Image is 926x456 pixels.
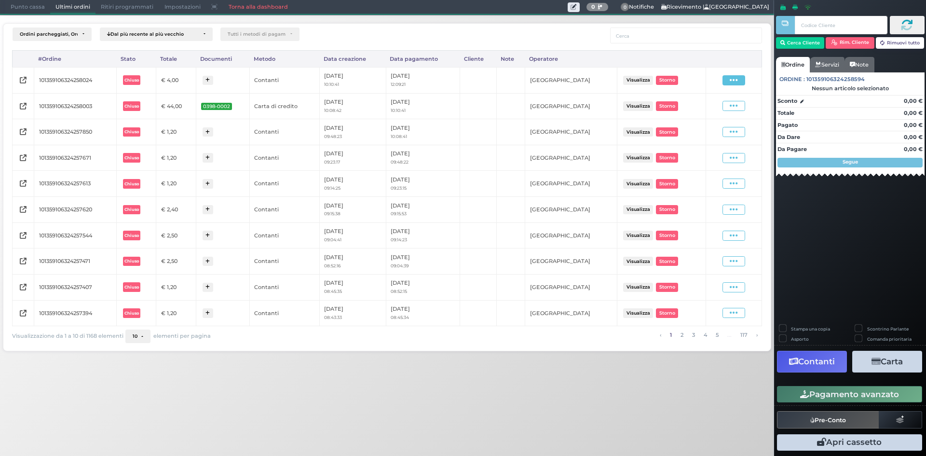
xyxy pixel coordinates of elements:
small: 08:52:15 [391,289,407,294]
td: [DATE] [319,119,386,145]
b: Chiuso [124,104,139,109]
strong: 0,00 € [904,110,923,116]
small: 09:23:15 [391,185,407,191]
button: Cerca Cliente [776,37,825,49]
small: 10:08:41 [391,134,407,139]
td: 101359106324257613 [34,171,117,197]
td: Contanti [249,274,319,300]
td: € 1,20 [156,145,196,171]
small: 08:52:16 [324,263,340,268]
td: 101359106324257850 [34,119,117,145]
button: Visualizza [623,205,653,214]
td: [DATE] [319,93,386,119]
button: Visualizza [623,308,653,318]
td: [DATE] [386,222,460,249]
td: [GEOGRAPHIC_DATA] [525,300,617,326]
td: Contanti [249,197,319,223]
span: Ritiri programmati [95,0,159,14]
td: [DATE] [386,171,460,197]
td: 101359106324257394 [34,300,117,326]
a: Torna alla dashboard [223,0,293,14]
small: 09:48:22 [391,159,409,165]
button: Visualizza [623,127,653,137]
span: Punto cassa [5,0,50,14]
td: [GEOGRAPHIC_DATA] [525,249,617,275]
a: pagina precedente [657,330,664,340]
a: alla pagina 4 [701,330,709,340]
td: 101359106324257471 [34,249,117,275]
button: Carta [852,351,922,373]
strong: Da Dare [777,134,800,140]
a: pagina successiva [753,330,760,340]
td: [DATE] [319,300,386,326]
strong: 0,00 € [904,97,923,104]
b: Chiuso [124,207,139,212]
td: Contanti [249,171,319,197]
small: 09:04:39 [391,263,409,268]
button: Tutti i metodi di pagamento [220,28,300,41]
td: [DATE] [319,171,386,197]
div: Data creazione [319,51,386,67]
td: Carta di credito [249,93,319,119]
strong: 0,00 € [904,134,923,140]
td: 101359106324257407 [34,274,117,300]
div: Dal più recente al più vecchio [107,31,199,37]
b: Chiuso [124,155,139,160]
a: Note [844,57,874,72]
td: [DATE] [386,67,460,93]
td: € 1,20 [156,300,196,326]
div: Ordini parcheggiati, Ordini aperti, Ordini chiusi [20,31,78,37]
button: Storno [656,231,678,240]
button: Contanti [777,351,847,373]
div: Nessun articolo selezionato [776,85,925,92]
div: Cliente [460,51,497,67]
td: 101359106324257620 [34,197,117,223]
small: 09:15:38 [324,211,340,216]
td: [DATE] [319,197,386,223]
strong: Da Pagare [777,146,807,152]
small: 08:45:35 [324,289,342,294]
small: 09:04:41 [324,237,341,242]
td: € 1,20 [156,171,196,197]
td: 101359106324257671 [34,145,117,171]
strong: Pagato [777,122,798,128]
td: 101359106324258003 [34,93,117,119]
td: Contanti [249,67,319,93]
button: Visualizza [623,179,653,188]
button: Visualizza [623,101,653,111]
td: [DATE] [386,145,460,171]
button: Rimuovi tutto [876,37,925,49]
td: [DATE] [319,249,386,275]
td: € 2,50 [156,249,196,275]
small: 09:15:53 [391,211,407,216]
td: [GEOGRAPHIC_DATA] [525,67,617,93]
div: Operatore [525,51,617,67]
button: Visualizza [623,76,653,85]
td: [DATE] [386,93,460,119]
button: Visualizza [623,231,653,240]
div: Data pagamento [386,51,460,67]
td: [GEOGRAPHIC_DATA] [525,171,617,197]
td: [DATE] [386,197,460,223]
span: Visualizzazione da 1 a 10 di 1168 elementi [12,331,123,342]
td: [GEOGRAPHIC_DATA] [525,274,617,300]
span: Ordine : [779,75,805,83]
small: 09:14:25 [324,185,340,191]
button: Rim. Cliente [826,37,874,49]
span: 0398-0002 [201,103,232,110]
a: alla pagina 117 [737,330,750,340]
button: Storno [656,101,678,111]
td: 101359106324258024 [34,67,117,93]
button: Storno [656,283,678,292]
td: Contanti [249,119,319,145]
b: 0 [591,3,595,10]
button: 10 [125,330,150,343]
button: Ordini parcheggiati, Ordini aperti, Ordini chiusi [13,28,92,41]
strong: 0,00 € [904,146,923,152]
button: Visualizza [623,257,653,266]
b: Chiuso [124,311,139,316]
span: 10 [133,333,137,339]
div: Totale [156,51,196,67]
td: 101359106324257544 [34,222,117,249]
b: Chiuso [124,233,139,238]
